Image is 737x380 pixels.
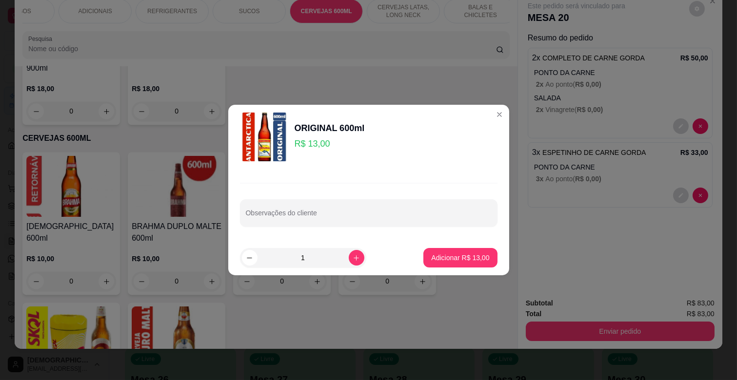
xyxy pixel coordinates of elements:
div: ORIGINAL 600ml [295,121,365,135]
img: product-image [240,113,289,161]
button: decrease-product-quantity [242,250,258,266]
input: Observações do cliente [246,212,492,222]
p: R$ 13,00 [295,137,365,151]
button: Adicionar R$ 13,00 [423,248,497,267]
button: Close [492,107,507,122]
button: increase-product-quantity [349,250,364,266]
p: Adicionar R$ 13,00 [431,253,489,263]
